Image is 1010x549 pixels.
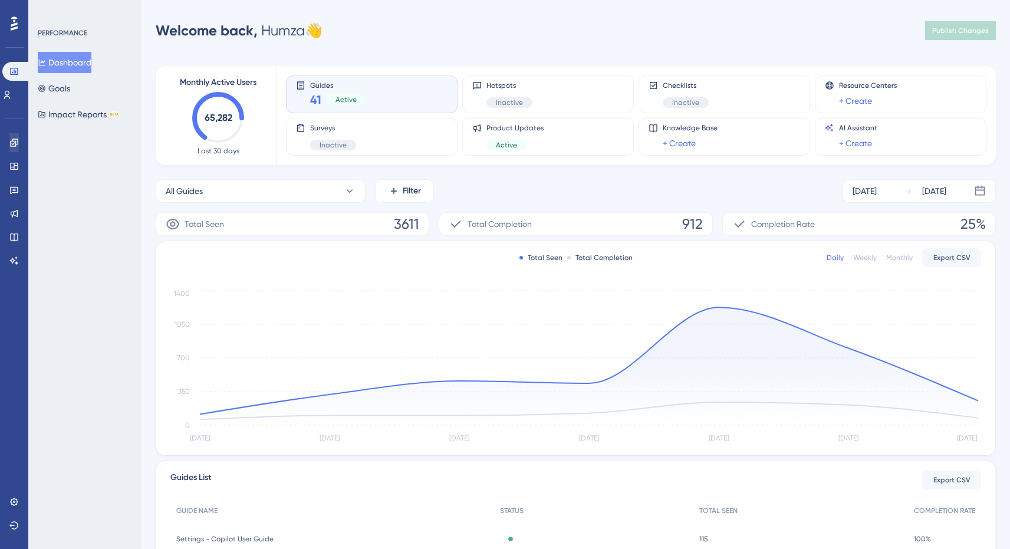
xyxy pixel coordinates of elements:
span: 912 [682,215,703,234]
span: GUIDE NAME [176,506,218,515]
span: TOTAL SEEN [699,506,738,515]
div: Monthly [886,253,913,262]
div: Total Seen [519,253,562,262]
tspan: 1050 [175,320,190,328]
tspan: 0 [185,421,190,429]
button: Publish Changes [925,21,996,40]
span: Resource Centers [839,81,897,90]
span: All Guides [166,184,203,198]
span: Total Seen [185,217,224,231]
div: Total Completion [567,253,633,262]
span: Guides [310,81,366,89]
span: 115 [699,534,708,544]
span: 25% [960,215,986,234]
div: [DATE] [922,184,946,198]
tspan: [DATE] [449,434,469,442]
span: AI Assistant [839,123,877,133]
span: STATUS [500,506,524,515]
tspan: [DATE] [709,434,729,442]
span: Inactive [320,140,347,150]
tspan: 700 [177,354,190,362]
span: Settings - Copilot User Guide [176,534,274,544]
div: PERFORMANCE [38,28,87,38]
span: Total Completion [468,217,532,231]
span: 41 [310,91,321,108]
span: Guides List [170,471,211,489]
tspan: [DATE] [579,434,599,442]
span: Knowledge Base [663,123,718,133]
span: Surveys [310,123,356,133]
div: [DATE] [853,184,877,198]
a: + Create [663,136,696,150]
span: Export CSV [933,253,970,262]
span: Checklists [663,81,709,90]
tspan: [DATE] [957,434,977,442]
span: 3611 [394,215,419,234]
span: Filter [403,184,421,198]
div: BETA [109,111,120,117]
a: + Create [839,136,872,150]
tspan: 350 [178,387,190,396]
button: All Guides [156,179,366,203]
span: Publish Changes [932,26,989,35]
button: Impact ReportsBETA [38,104,120,125]
tspan: [DATE] [320,434,340,442]
span: Completion Rate [751,217,815,231]
span: Active [496,140,517,150]
tspan: [DATE] [838,434,858,442]
div: Humza 👋 [156,21,323,40]
span: Product Updates [486,123,544,133]
button: Export CSV [922,471,981,489]
span: Last 30 days [198,146,239,156]
span: Export CSV [933,475,970,485]
span: Inactive [496,98,523,107]
span: 100% [914,534,931,544]
span: Monthly Active Users [180,75,256,90]
tspan: [DATE] [190,434,210,442]
span: Active [335,95,357,104]
button: Goals [38,78,70,99]
button: Filter [375,179,434,203]
button: Export CSV [922,248,981,267]
text: 65,282 [205,112,232,123]
button: Dashboard [38,52,91,73]
tspan: 1400 [174,290,190,298]
span: Hotspots [486,81,532,90]
a: + Create [839,94,872,108]
div: Weekly [853,253,877,262]
span: COMPLETION RATE [914,506,975,515]
span: Inactive [672,98,699,107]
span: Welcome back, [156,22,258,39]
div: Daily [827,253,844,262]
